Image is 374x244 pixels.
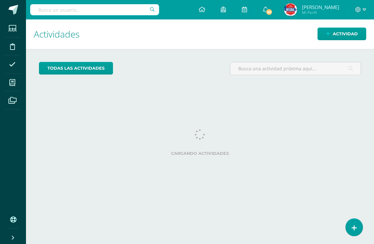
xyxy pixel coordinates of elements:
[318,28,366,40] a: Actividad
[333,28,358,40] span: Actividad
[266,8,273,16] span: 99
[302,10,339,15] span: Mi Perfil
[284,3,297,16] img: 4f31a2885d46dd5586c8613095004816.png
[39,151,361,156] label: Cargando actividades
[302,4,339,10] span: [PERSON_NAME]
[39,62,113,75] a: todas las Actividades
[230,62,361,75] input: Busca una actividad próxima aquí...
[30,4,159,15] input: Busca un usuario...
[34,19,366,49] h1: Actividades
